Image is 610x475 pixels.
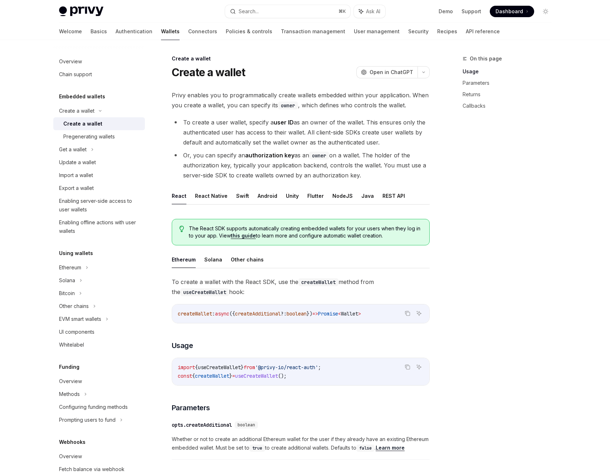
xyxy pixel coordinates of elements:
[172,90,430,110] span: Privy enables you to programmatically create wallets embedded within your application. When you c...
[356,66,418,78] button: Open in ChatGPT
[59,289,75,298] div: Bitcoin
[53,169,145,182] a: Import a wallet
[312,310,318,317] span: =>
[470,54,502,63] span: On this page
[59,315,101,323] div: EVM smart wallets
[172,403,210,413] span: Parameters
[53,156,145,169] a: Update a wallet
[376,445,405,451] a: Learn more
[53,68,145,81] a: Chain support
[403,362,412,372] button: Copy the contents from the code block
[354,5,385,18] button: Ask AI
[231,232,256,239] a: this guide
[235,310,281,317] span: createAdditional
[53,375,145,388] a: Overview
[239,7,259,16] div: Search...
[172,277,430,297] span: To create a wallet with the React SDK, use the method from the hook:
[53,55,145,68] a: Overview
[172,435,430,452] span: Whether or not to create an additional Ethereum wallet for the user if they already have an exist...
[161,23,180,40] a: Wallets
[179,226,184,232] svg: Tip
[59,6,103,16] img: light logo
[249,445,265,452] code: true
[358,310,361,317] span: >
[59,218,141,235] div: Enabling offline actions with user wallets
[53,182,145,195] a: Export a wallet
[298,278,338,286] code: createWallet
[258,187,277,204] button: Android
[235,373,278,379] span: useCreateWallet
[241,364,244,371] span: }
[59,465,125,474] div: Fetch balance via webhook
[91,23,107,40] a: Basics
[59,249,93,258] h5: Using wallets
[382,187,405,204] button: REST API
[540,6,551,17] button: Toggle dark mode
[281,310,287,317] span: ?:
[172,251,196,268] button: Ethereum
[307,187,324,204] button: Flutter
[255,364,318,371] span: '@privy-io/react-auth'
[59,57,82,66] div: Overview
[463,89,557,100] a: Returns
[53,450,145,463] a: Overview
[59,70,92,79] div: Chain support
[490,6,534,17] a: Dashboard
[59,158,96,167] div: Update a wallet
[496,8,523,15] span: Dashboard
[466,23,500,40] a: API reference
[463,66,557,77] a: Usage
[59,171,93,180] div: Import a wallet
[192,373,195,379] span: {
[287,310,307,317] span: boolean
[463,100,557,112] a: Callbacks
[189,225,422,239] span: The React SDK supports automatically creating embedded wallets for your users when they log in to...
[59,390,80,398] div: Methods
[231,251,264,268] button: Other chains
[462,8,481,15] a: Support
[229,373,232,379] span: }
[338,310,341,317] span: <
[59,92,105,101] h5: Embedded wallets
[439,8,453,15] a: Demo
[245,152,294,159] strong: authorization key
[116,23,152,40] a: Authentication
[195,187,228,204] button: React Native
[236,187,249,204] button: Swift
[59,438,86,446] h5: Webhooks
[338,9,346,14] span: ⌘ K
[226,23,272,40] a: Policies & controls
[59,107,94,115] div: Create a wallet
[59,377,82,386] div: Overview
[232,373,235,379] span: =
[204,251,222,268] button: Solana
[180,288,229,296] code: useCreateWallet
[198,364,241,371] span: useCreateWallet
[59,328,94,336] div: UI components
[53,117,145,130] a: Create a wallet
[178,364,195,371] span: import
[59,416,116,424] div: Prompting users to fund
[403,309,412,318] button: Copy the contents from the code block
[172,117,430,147] li: To create a user wallet, specify a as an owner of the wallet. This ensures only the authenticated...
[63,119,102,128] div: Create a wallet
[274,119,294,126] strong: user ID
[59,363,79,371] h5: Funding
[172,421,232,429] div: opts.createAdditional
[195,364,198,371] span: {
[59,276,75,285] div: Solana
[414,362,424,372] button: Ask AI
[59,263,81,272] div: Ethereum
[463,77,557,89] a: Parameters
[332,187,353,204] button: NodeJS
[59,403,128,411] div: Configuring funding methods
[172,187,186,204] button: React
[178,310,212,317] span: createWallet
[63,132,115,141] div: Pregenerating wallets
[225,5,350,18] button: Search...⌘K
[53,195,145,216] a: Enabling server-side access to user wallets
[356,445,375,452] code: false
[244,364,255,371] span: from
[59,184,94,192] div: Export a wallet
[318,310,338,317] span: Promise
